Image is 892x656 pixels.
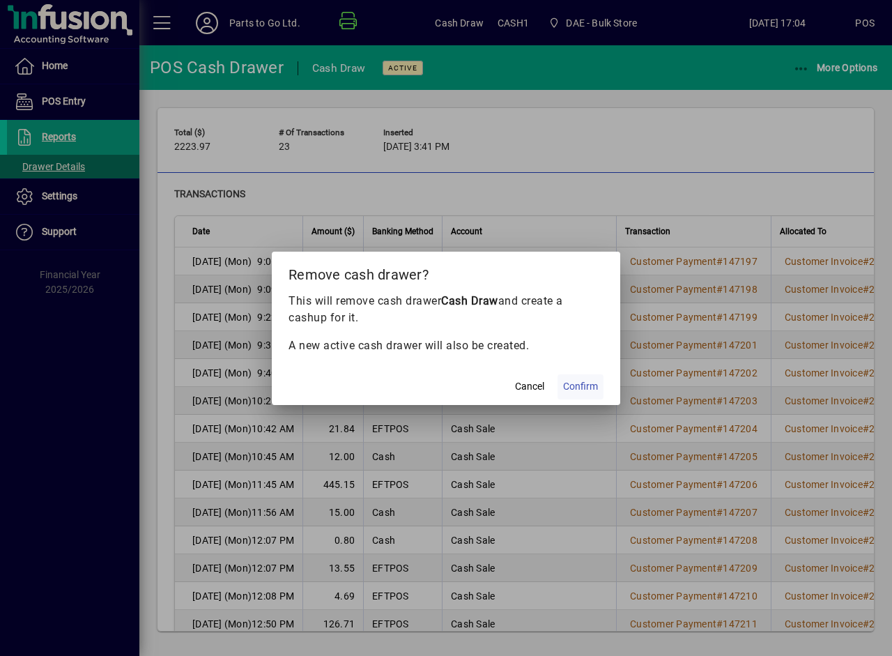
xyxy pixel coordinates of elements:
button: Cancel [507,374,552,399]
button: Confirm [557,374,603,399]
span: Cancel [515,379,544,394]
p: This will remove cash drawer and create a cashup for it. [289,293,603,326]
h2: Remove cash drawer? [272,252,620,292]
span: Confirm [563,379,598,394]
p: A new active cash drawer will also be created. [289,337,603,354]
b: Cash Draw [441,294,498,307]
